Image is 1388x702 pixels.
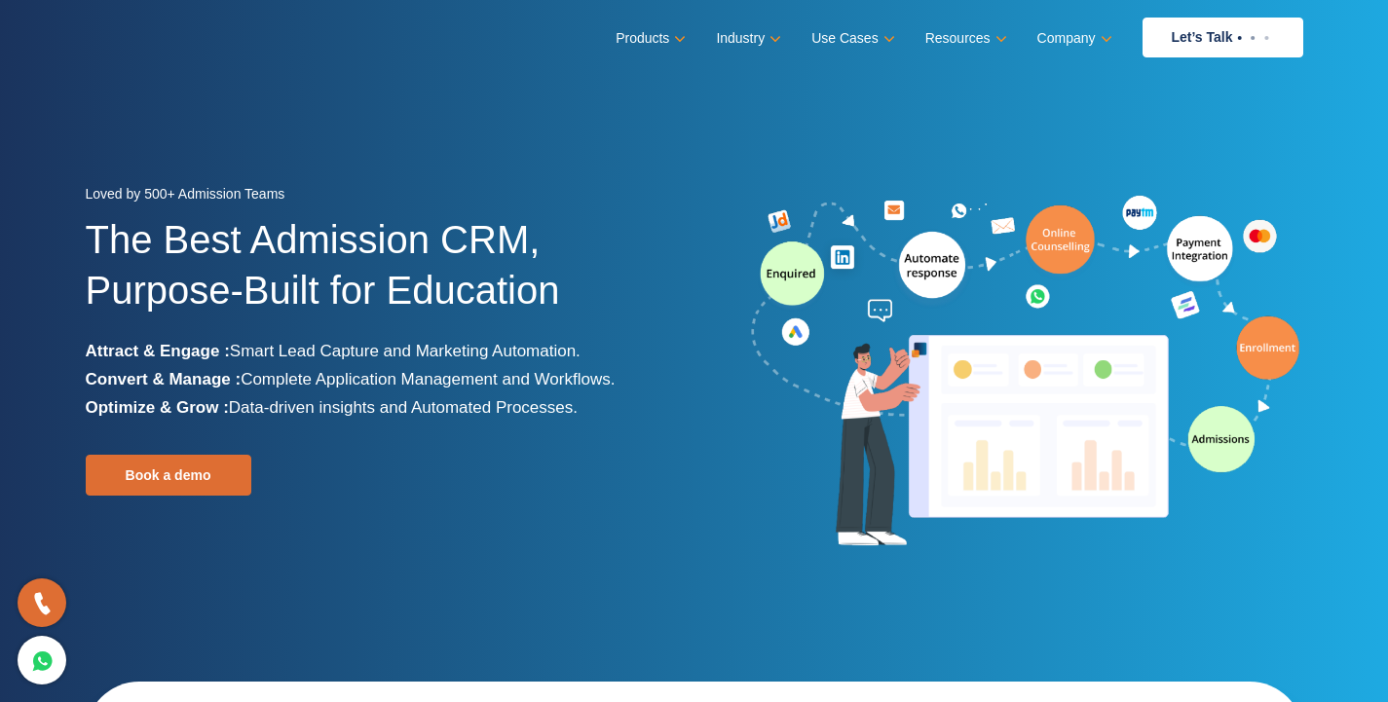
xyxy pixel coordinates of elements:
a: Industry [716,24,777,53]
a: Resources [925,24,1003,53]
span: Data-driven insights and Automated Processes. [229,398,578,417]
b: Attract & Engage : [86,342,230,360]
a: Let’s Talk [1143,18,1303,57]
b: Convert & Manage : [86,370,242,388]
span: Smart Lead Capture and Marketing Automation. [230,342,581,360]
span: Complete Application Management and Workflows. [241,370,615,388]
h1: The Best Admission CRM, Purpose-Built for Education [86,214,680,337]
b: Optimize & Grow : [86,398,229,417]
div: Loved by 500+ Admission Teams [86,180,680,214]
a: Company [1037,24,1108,53]
a: Book a demo [86,455,251,496]
a: Use Cases [811,24,890,53]
a: Products [616,24,682,53]
img: admission-software-home-page-header [748,191,1303,554]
